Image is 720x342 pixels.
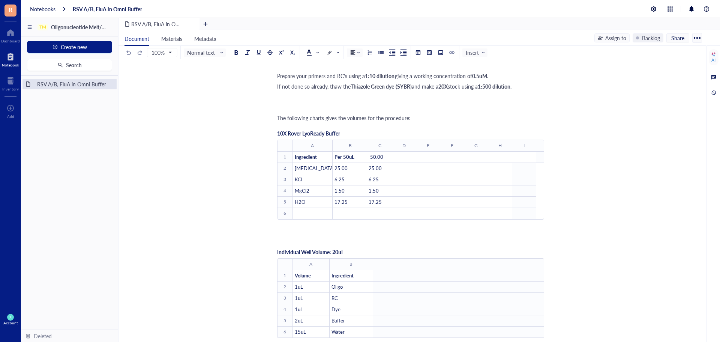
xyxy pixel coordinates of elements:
[277,270,292,281] th: 1
[39,24,46,30] div: TM
[292,140,332,151] th: A
[277,326,292,337] th: 6
[3,321,18,325] div: Account
[368,140,392,151] th: C
[466,49,486,56] span: Insert
[331,328,345,335] span: Water
[277,208,292,219] th: 6
[7,114,14,119] div: Add
[277,315,292,326] th: 5
[292,259,329,270] th: A
[277,130,340,137] span: 10X Rover LyoReady Buffer
[334,153,354,160] span: Per 50uL
[277,114,411,122] span: The following charts gives the volumes for the procedure:
[66,62,82,68] span: Search
[277,292,292,304] th: 3
[124,35,149,42] span: Document
[487,72,488,80] span: .
[329,259,373,270] th: B
[277,163,292,174] th: 2
[34,79,114,89] div: RSV A/B, FluA in Omni Buffer
[295,294,303,301] span: 1uL
[332,140,368,151] th: B
[671,35,684,41] span: Share
[642,34,660,42] div: Backlog
[73,6,142,12] a: RSV A/B, FluA in Omni Buffer
[295,328,306,335] span: 15uL
[510,83,511,90] span: .
[1,27,20,43] a: Dashboard
[161,35,182,42] span: Materials
[605,34,626,42] div: Assign to
[512,140,536,151] th: I
[448,83,478,90] span: stock using a
[30,6,55,12] a: Notebooks
[277,185,292,196] th: 4
[416,140,440,151] th: E
[277,304,292,315] th: 4
[478,83,510,90] span: 1:500 dilution
[392,140,416,151] th: D
[2,75,19,91] a: Inventory
[295,283,303,290] span: 1uL
[711,57,715,63] div: AI
[536,140,560,151] th: I
[151,49,171,56] span: 100%
[277,83,351,90] span: If not done so already, thaw the
[331,306,340,313] span: Dye
[34,332,52,340] div: Deleted
[438,83,448,90] span: 20X
[295,198,305,205] span: H2O
[331,272,354,279] span: Ingredient
[331,283,343,290] span: Oligo
[464,140,488,151] th: G
[61,44,87,50] span: Create new
[395,72,472,80] span: giving a working concentration of
[9,5,12,14] span: R
[277,281,292,292] th: 2
[2,63,19,67] div: Notebook
[666,33,689,42] button: Share
[277,196,292,208] th: 5
[295,153,317,160] span: Ingredient
[295,272,311,279] span: Volume
[9,315,12,319] span: SC
[277,151,292,163] th: 1
[295,164,335,172] span: [MEDICAL_DATA]
[194,35,216,42] span: Metadata
[331,294,338,301] span: RC
[295,187,309,194] span: MgCl2
[2,51,19,67] a: Notebook
[51,23,136,31] span: Oligonucleotide Melt/Anneal Studies
[27,41,112,53] button: Create new
[277,174,292,185] th: 3
[440,140,464,151] th: F
[187,49,224,56] span: Normal text
[331,317,345,324] span: Buffer
[27,59,112,71] button: Search
[412,83,438,90] span: and make a
[295,176,302,183] span: KCl
[277,248,344,256] span: Individual Well Volume: 20uL
[295,317,303,324] span: 2uL
[295,306,303,313] span: 1uL
[277,72,365,80] span: Prepare your primers and RC's using a
[365,72,394,80] span: 1:10 dilution
[1,39,20,43] div: Dashboard
[351,83,411,90] span: Thiazole Green dye (SYBR)
[488,140,512,151] th: H
[2,87,19,91] div: Inventory
[472,72,487,80] span: 0.5uM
